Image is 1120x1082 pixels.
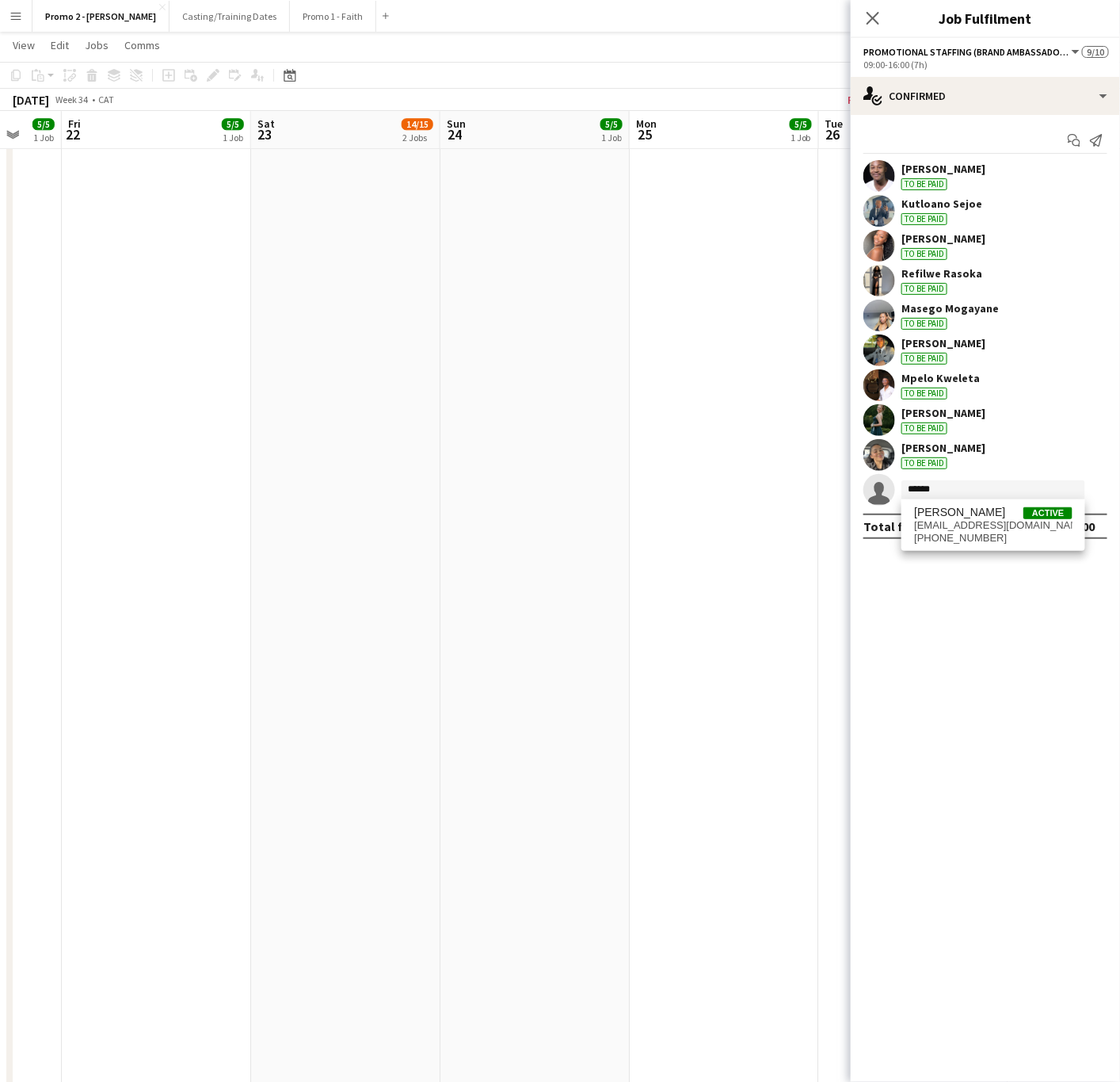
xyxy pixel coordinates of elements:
div: To be paid [901,213,947,225]
div: To be paid [901,457,947,469]
span: Sun [447,117,466,131]
h3: Job Fulfilment [851,8,1120,29]
div: To be paid [901,318,947,330]
span: julianluyandangwenya06@gmail.com [914,519,1072,532]
div: 1 Job [601,132,622,143]
span: View [13,38,35,52]
button: Casting/Training Dates [170,1,290,32]
span: 5/5 [32,118,55,130]
span: Sat [257,117,275,131]
a: Jobs [78,35,115,55]
span: Julian Ngwenya [914,506,1005,519]
button: Promo 1 - Faith [290,1,376,32]
span: Active [1023,507,1072,519]
span: Tue [825,117,844,131]
div: 1 Job [223,132,243,143]
span: 9/10 [1082,46,1109,58]
button: Promotional Staffing (Brand Ambassadors) [863,46,1082,58]
div: [PERSON_NAME] [901,441,985,455]
div: CAT [98,94,114,105]
span: Fri [68,117,81,131]
div: 09:00-16:00 (7h) [863,59,1107,71]
div: 1 Job [33,132,54,143]
div: Kutloano Sejoe [901,197,982,211]
div: 1 Job [790,132,811,143]
div: [PERSON_NAME] [901,336,985,350]
span: +27724054226 [914,532,1072,545]
span: Mon [636,117,657,131]
span: Week 34 [52,94,92,105]
span: 5/5 [222,118,244,130]
div: To be paid [901,283,947,295]
span: 23 [255,125,275,143]
div: To be paid [901,353,947,365]
div: To be paid [901,178,947,190]
div: 2 Jobs [402,132,432,143]
div: To be paid [901,388,947,400]
div: [DATE] [13,92,49,108]
div: To be paid [901,248,947,260]
span: 22 [66,125,81,143]
a: Comms [118,35,166,55]
div: Confirmed [851,77,1120,115]
span: 25 [634,125,657,143]
span: Promotional Staffing (Brand Ambassadors) [863,46,1069,58]
div: Mpelo Kweleta [901,371,980,385]
a: View [6,35,41,55]
div: Masego Mogayane [901,301,999,315]
span: 5/5 [790,118,812,130]
span: Edit [51,38,69,52]
button: Fix 19 errors [841,90,924,110]
div: [PERSON_NAME] [901,406,985,420]
div: Total fee [863,518,917,534]
span: Comms [124,38,160,52]
a: Edit [44,35,75,55]
span: 14/15 [402,118,433,130]
div: To be paid [901,422,947,434]
span: 5/5 [600,118,623,130]
span: 26 [823,125,844,143]
span: Jobs [85,38,109,52]
div: [PERSON_NAME] [901,162,985,176]
button: Promo 2 - [PERSON_NAME] [32,1,170,32]
div: Refilwe Rasoka [901,266,982,281]
span: 24 [444,125,466,143]
div: [PERSON_NAME] [901,231,985,246]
